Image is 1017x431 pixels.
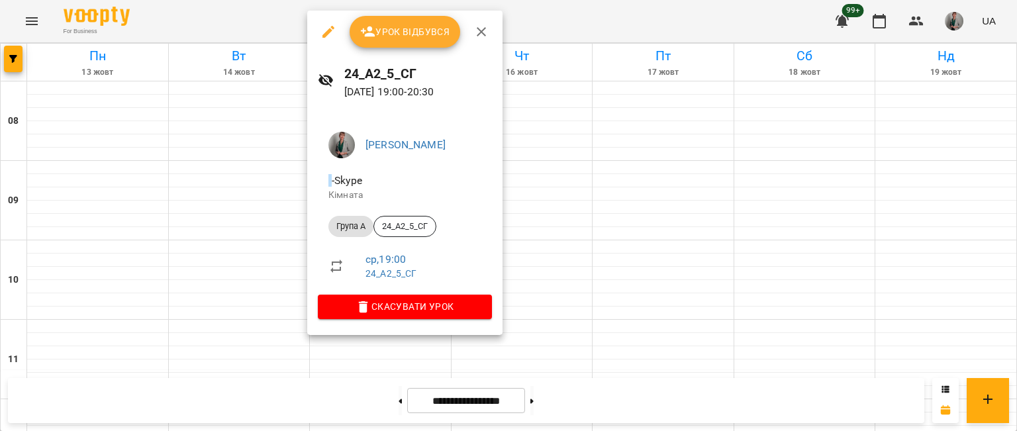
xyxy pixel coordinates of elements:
[374,220,436,232] span: 24_А2_5_СГ
[365,268,416,279] a: 24_А2_5_СГ
[328,299,481,314] span: Скасувати Урок
[328,174,365,187] span: - Skype
[328,189,481,202] p: Кімната
[328,220,373,232] span: Група A
[328,132,355,158] img: 3acb7d247c3193edef0ecce57ed72e3e.jpeg
[365,253,406,265] a: ср , 19:00
[373,216,436,237] div: 24_А2_5_СГ
[365,138,446,151] a: [PERSON_NAME]
[318,295,492,318] button: Скасувати Урок
[344,64,492,84] h6: 24_А2_5_СГ
[360,24,450,40] span: Урок відбувся
[350,16,461,48] button: Урок відбувся
[344,84,492,100] p: [DATE] 19:00 - 20:30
